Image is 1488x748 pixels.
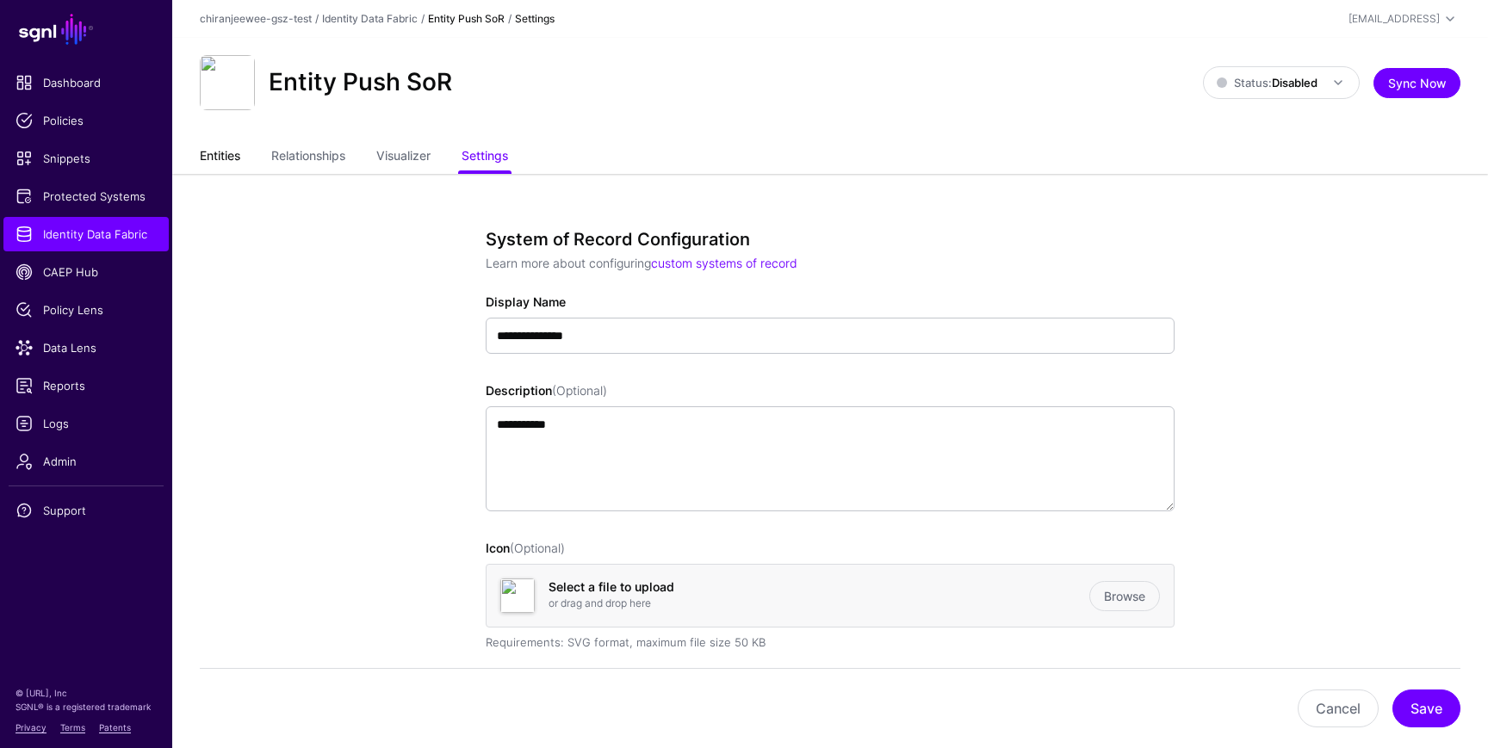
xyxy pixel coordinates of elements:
[3,406,169,441] a: Logs
[1217,76,1317,90] span: Status:
[15,112,157,129] span: Policies
[3,331,169,365] a: Data Lens
[3,217,169,251] a: Identity Data Fabric
[322,12,418,25] a: Identity Data Fabric
[3,65,169,100] a: Dashboard
[3,368,169,403] a: Reports
[505,11,515,27] div: /
[549,580,1089,595] h4: Select a file to upload
[500,578,535,613] img: svg+xml;base64,UEQ5NGJXd2dkbVZ5YzJsdmJqMGlNUzR3SWlCbGJtTnZaR2x1WnowaWRYUm1MVGdpUHo0S1BDRXRMU0JIWl...
[1348,11,1440,27] div: [EMAIL_ADDRESS]
[3,179,169,213] a: Protected Systems
[428,12,505,25] strong: Entity Push SoR
[486,254,1175,272] p: Learn more about configuring
[418,11,428,27] div: /
[486,293,566,311] label: Display Name
[269,68,452,97] h2: Entity Push SoR
[515,12,555,25] strong: Settings
[486,539,565,557] label: Icon
[15,188,157,205] span: Protected Systems
[549,596,1089,611] p: or drag and drop here
[15,502,157,519] span: Support
[15,74,157,91] span: Dashboard
[3,444,169,479] a: Admin
[15,453,157,470] span: Admin
[552,383,607,398] span: (Optional)
[486,381,607,399] label: Description
[15,150,157,167] span: Snippets
[15,301,157,318] span: Policy Lens
[15,377,157,394] span: Reports
[510,541,565,555] span: (Optional)
[1298,689,1379,727] button: Cancel
[486,229,1175,250] h3: System of Record Configuration
[376,141,431,174] a: Visualizer
[99,722,131,733] a: Patents
[651,256,797,270] a: custom systems of record
[312,11,322,27] div: /
[3,255,169,289] a: CAEP Hub
[271,141,345,174] a: Relationships
[200,141,240,174] a: Entities
[15,722,46,733] a: Privacy
[15,339,157,356] span: Data Lens
[15,415,157,432] span: Logs
[1089,581,1160,611] a: Browse
[462,141,508,174] a: Settings
[15,263,157,281] span: CAEP Hub
[486,634,1175,652] div: Requirements: SVG format, maximum file size 50 KB
[200,12,312,25] a: chiranjeewee-gsz-test
[60,722,85,733] a: Terms
[10,10,162,48] a: SGNL
[200,55,255,110] img: svg+xml;base64,UEQ5NGJXd2dkbVZ5YzJsdmJqMGlNUzR3SWlCbGJtTnZaR2x1WnowaWRYUm1MVGdpUHo0S1BDRXRMU0JIWl...
[3,293,169,327] a: Policy Lens
[15,700,157,714] p: SGNL® is a registered trademark
[1392,689,1460,727] button: Save
[15,226,157,243] span: Identity Data Fabric
[1373,68,1460,98] button: Sync Now
[3,141,169,176] a: Snippets
[3,103,169,138] a: Policies
[1272,76,1317,90] strong: Disabled
[15,686,157,700] p: © [URL], Inc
